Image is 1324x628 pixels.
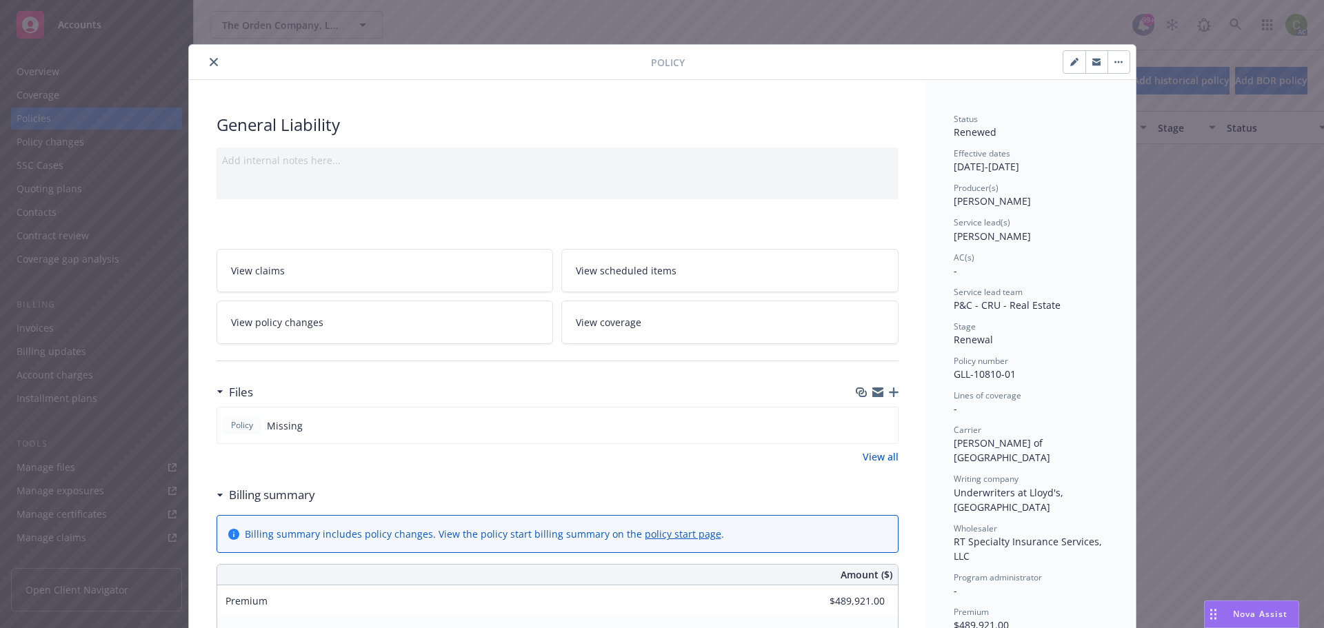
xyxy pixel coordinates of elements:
button: Nova Assist [1204,600,1299,628]
span: Premium [954,606,989,618]
h3: Billing summary [229,486,315,504]
div: Billing summary [217,486,315,504]
span: View policy changes [231,315,323,330]
div: Drag to move [1205,601,1222,627]
span: Service lead team [954,286,1023,298]
div: Files [217,383,253,401]
span: Nova Assist [1233,608,1287,620]
a: View all [863,449,899,464]
span: Policy [651,55,685,70]
span: Service lead(s) [954,216,1010,228]
span: Carrier [954,424,981,436]
span: Stage [954,321,976,332]
span: Renewed [954,125,996,139]
span: Missing [267,418,303,433]
span: [PERSON_NAME] [954,194,1031,207]
div: Billing summary includes policy changes. View the policy start billing summary on the . [245,527,724,541]
span: Amount ($) [841,567,892,582]
span: View claims [231,263,285,278]
span: P&C - CRU - Real Estate [954,298,1061,312]
span: Policy number [954,355,1008,367]
span: Premium [225,594,268,607]
span: Renewal [954,333,993,346]
h3: Files [229,383,253,401]
span: Underwriters at Lloyd's, [GEOGRAPHIC_DATA] [954,486,1066,514]
span: RT Specialty Insurance Services, LLC [954,535,1105,563]
span: - [954,264,957,277]
span: View coverage [576,315,641,330]
span: - [954,402,957,415]
a: View coverage [561,301,899,344]
span: Wholesaler [954,523,997,534]
div: General Liability [217,113,899,136]
a: View claims [217,249,554,292]
span: [PERSON_NAME] [954,230,1031,243]
span: Status [954,113,978,125]
span: Effective dates [954,148,1010,159]
a: policy start page [645,527,721,540]
span: AC(s) [954,252,974,263]
span: Program administrator [954,571,1042,583]
span: Policy [228,419,256,432]
span: Writing company [954,473,1019,485]
div: [DATE] - [DATE] [954,148,1108,174]
button: close [205,54,222,70]
span: Lines of coverage [954,389,1021,401]
span: View scheduled items [576,263,676,278]
div: Add internal notes here... [222,153,893,168]
span: Producer(s) [954,182,999,194]
span: GLL-10810-01 [954,367,1016,381]
span: - [954,584,957,597]
span: [PERSON_NAME] of [GEOGRAPHIC_DATA] [954,436,1050,464]
a: View policy changes [217,301,554,344]
a: View scheduled items [561,249,899,292]
input: 0.00 [803,591,893,611]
